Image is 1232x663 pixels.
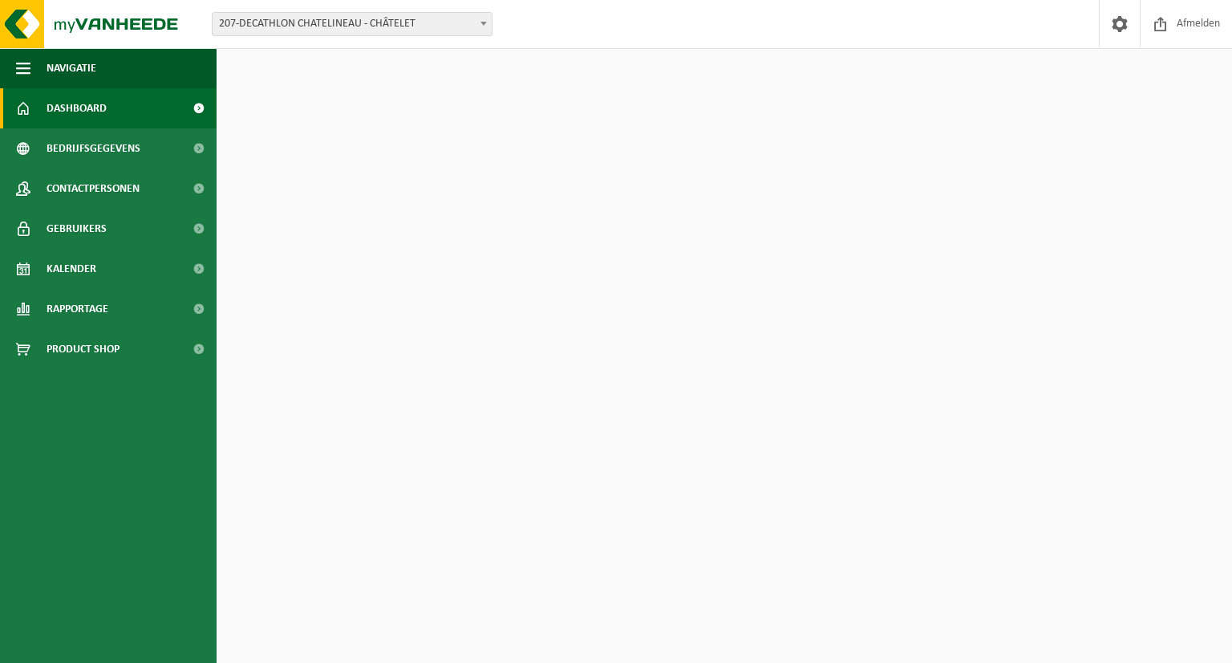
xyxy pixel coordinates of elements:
span: Kalender [47,249,96,289]
span: Contactpersonen [47,169,140,209]
span: Gebruikers [47,209,107,249]
span: Rapportage [47,289,108,329]
span: Dashboard [47,88,107,128]
span: Bedrijfsgegevens [47,128,140,169]
span: Product Shop [47,329,120,369]
span: 207-DECATHLON CHATELINEAU - CHÂTELET [213,13,492,35]
span: 207-DECATHLON CHATELINEAU - CHÂTELET [212,12,492,36]
span: Navigatie [47,48,96,88]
